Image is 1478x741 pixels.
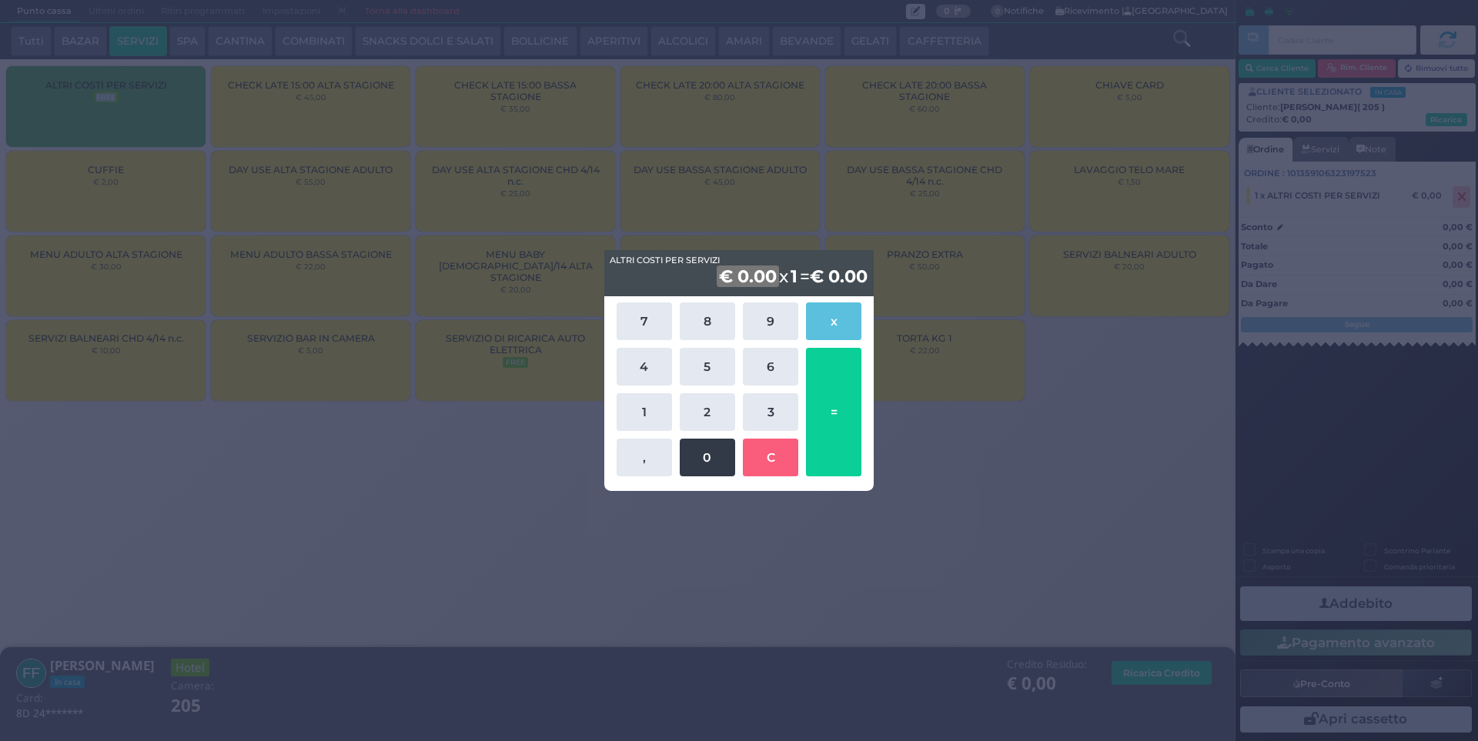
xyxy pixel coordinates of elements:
[604,250,874,296] div: x =
[717,265,779,287] b: € 0.00
[610,254,720,267] span: ALTRI COSTI PER SERVIZI
[788,265,800,287] b: 1
[806,302,861,340] button: x
[617,348,672,386] button: 4
[743,302,798,340] button: 9
[617,302,672,340] button: 7
[743,348,798,386] button: 6
[680,393,735,431] button: 2
[810,265,868,287] b: € 0.00
[806,348,861,476] button: =
[680,439,735,476] button: 0
[743,393,798,431] button: 3
[617,393,672,431] button: 1
[743,439,798,476] button: C
[680,302,735,340] button: 8
[617,439,672,476] button: ,
[680,348,735,386] button: 5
